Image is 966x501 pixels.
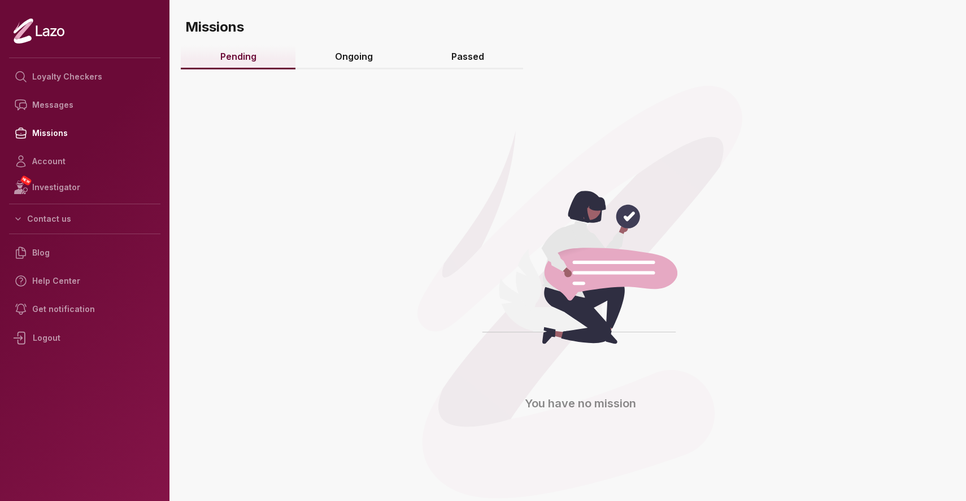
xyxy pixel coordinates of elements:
div: Logout [9,323,160,353]
a: Account [9,147,160,175]
a: Loyalty Checkers [9,63,160,91]
a: Help Center [9,267,160,295]
button: Contact us [9,209,160,229]
a: Messages [9,91,160,119]
a: NEWInvestigator [9,175,160,199]
a: Blog [9,239,160,267]
span: NEW [20,175,32,186]
a: Pending [181,45,295,69]
a: Ongoing [295,45,412,69]
a: Passed [412,45,523,69]
a: Get notification [9,295,160,323]
a: Missions [9,119,160,147]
